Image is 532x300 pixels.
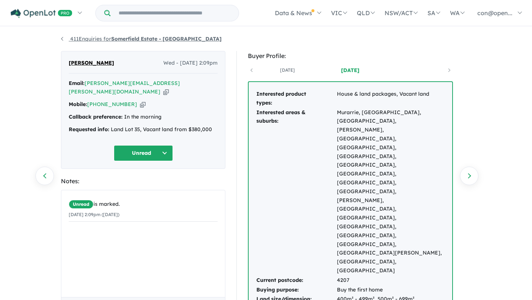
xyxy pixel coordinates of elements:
[69,80,180,95] a: [PERSON_NAME][EMAIL_ADDRESS][PERSON_NAME][DOMAIN_NAME]
[163,59,218,68] span: Wed - [DATE] 2:09pm
[337,285,445,295] td: Buy the first home
[69,212,119,217] small: [DATE] 2:09pm ([DATE])
[256,276,337,285] td: Current postcode:
[256,108,337,276] td: Interested areas & suburbs:
[319,67,382,74] a: [DATE]
[61,176,225,186] div: Notes:
[163,88,169,96] button: Copy
[87,101,137,108] a: [PHONE_NUMBER]
[61,35,222,42] a: 411Enquiries forSomerfield Estate - [GEOGRAPHIC_DATA]
[69,126,109,133] strong: Requested info:
[69,80,85,86] strong: Email:
[337,276,445,285] td: 4207
[140,100,146,108] button: Copy
[477,9,512,17] span: con@open...
[256,89,337,108] td: Interested product types:
[69,200,93,209] span: Unread
[11,9,72,18] img: Openlot PRO Logo White
[337,108,445,276] td: Murarrie, [GEOGRAPHIC_DATA], [GEOGRAPHIC_DATA], [PERSON_NAME], [GEOGRAPHIC_DATA], [GEOGRAPHIC_DAT...
[69,113,218,122] div: In the morning
[69,101,87,108] strong: Mobile:
[114,145,173,161] button: Unread
[69,200,218,209] div: is marked.
[256,67,319,74] a: [DATE]
[61,35,471,44] nav: breadcrumb
[248,51,453,61] div: Buyer Profile:
[69,125,218,134] div: Land Lot 35, Vacant land from $380,000
[69,59,114,68] span: [PERSON_NAME]
[337,89,445,108] td: House & land packages, Vacant land
[112,5,237,21] input: Try estate name, suburb, builder or developer
[69,113,123,120] strong: Callback preference:
[256,285,337,295] td: Buying purpose:
[111,35,222,42] strong: Somerfield Estate - [GEOGRAPHIC_DATA]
